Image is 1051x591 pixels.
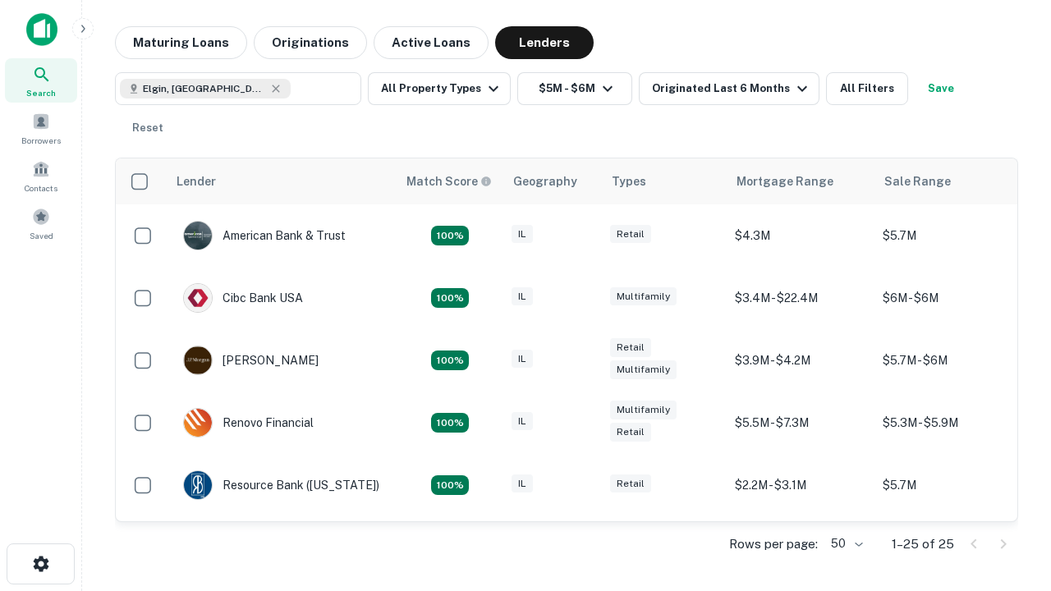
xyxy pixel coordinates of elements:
div: 50 [824,532,865,556]
button: Maturing Loans [115,26,247,59]
div: Renovo Financial [183,408,314,438]
th: Sale Range [874,158,1022,204]
button: $5M - $6M [517,72,632,105]
td: $4.3M [727,204,874,267]
td: $3.4M - $22.4M [727,267,874,329]
div: Capitalize uses an advanced AI algorithm to match your search with the best lender. The match sco... [406,172,492,190]
div: Multifamily [610,287,677,306]
div: Originated Last 6 Months [652,79,812,98]
a: Saved [5,201,77,245]
td: $2.2M - $3.1M [727,454,874,516]
div: Matching Properties: 7, hasApolloMatch: undefined [431,226,469,245]
td: $5.7M [874,204,1022,267]
span: Search [26,86,56,99]
img: capitalize-icon.png [26,13,57,46]
div: Matching Properties: 4, hasApolloMatch: undefined [431,413,469,433]
a: Borrowers [5,106,77,150]
td: $5.7M - $6M [874,329,1022,392]
div: [PERSON_NAME] [183,346,319,375]
th: Lender [167,158,397,204]
td: $5.3M - $5.9M [874,392,1022,454]
div: Retail [610,474,651,493]
p: Rows per page: [729,534,818,554]
th: Types [602,158,727,204]
div: Multifamily [610,401,677,419]
p: 1–25 of 25 [892,534,954,554]
div: Types [612,172,646,191]
button: Active Loans [374,26,489,59]
span: Saved [30,229,53,242]
span: Elgin, [GEOGRAPHIC_DATA], [GEOGRAPHIC_DATA] [143,81,266,96]
div: IL [512,412,533,431]
img: picture [184,409,212,437]
img: picture [184,346,212,374]
td: $3.9M - $4.2M [727,329,874,392]
td: $6M - $6M [874,267,1022,329]
div: IL [512,474,533,493]
div: Retail [610,338,651,357]
td: $5.7M [874,454,1022,516]
td: $5.6M [874,516,1022,579]
th: Mortgage Range [727,158,874,204]
div: Geography [513,172,577,191]
div: Mortgage Range [737,172,833,191]
th: Capitalize uses an advanced AI algorithm to match your search with the best lender. The match sco... [397,158,503,204]
td: $5.5M - $7.3M [727,392,874,454]
button: Reset [122,112,174,144]
div: IL [512,350,533,369]
span: Contacts [25,181,57,195]
h6: Match Score [406,172,489,190]
div: Resource Bank ([US_STATE]) [183,470,379,500]
iframe: Chat Widget [969,460,1051,538]
div: Retail [610,423,651,442]
div: IL [512,225,533,244]
button: All Filters [826,72,908,105]
div: Lender [177,172,216,191]
div: American Bank & Trust [183,221,346,250]
a: Contacts [5,153,77,198]
img: picture [184,471,212,499]
div: Cibc Bank USA [183,283,303,313]
div: Matching Properties: 4, hasApolloMatch: undefined [431,475,469,495]
img: picture [184,222,212,250]
button: Originated Last 6 Months [639,72,819,105]
div: Multifamily [610,360,677,379]
button: All Property Types [368,72,511,105]
button: Lenders [495,26,594,59]
div: Matching Properties: 4, hasApolloMatch: undefined [431,288,469,308]
a: Search [5,58,77,103]
span: Borrowers [21,134,61,147]
div: Retail [610,225,651,244]
div: IL [512,287,533,306]
button: Save your search to get updates of matches that match your search criteria. [915,72,967,105]
td: $4M [727,516,874,579]
div: Matching Properties: 4, hasApolloMatch: undefined [431,350,469,370]
img: picture [184,284,212,312]
th: Geography [503,158,602,204]
div: Sale Range [884,172,951,191]
button: Originations [254,26,367,59]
